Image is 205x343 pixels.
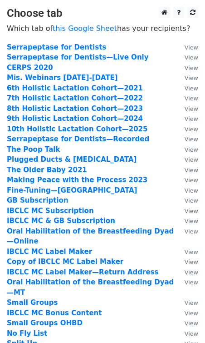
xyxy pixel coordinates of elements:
[7,7,198,20] h3: Choose tab
[176,64,198,72] a: View
[7,196,68,204] strong: GB Subscription
[176,43,198,51] a: View
[7,329,47,338] a: No Fly List
[7,53,148,61] a: Serrapeptase for Dentists—Live Only
[176,176,198,184] a: View
[185,177,198,184] small: View
[7,84,143,92] a: 6th Holistic Lactation Cohort—2021
[185,126,198,133] small: View
[7,24,198,33] p: Which tab of has your recipients?
[176,155,198,164] a: View
[185,249,198,255] small: View
[176,309,198,317] a: View
[7,155,137,164] a: Plugged Ducts & [MEDICAL_DATA]
[176,329,198,338] a: View
[176,135,198,143] a: View
[185,218,198,224] small: View
[7,258,123,266] a: Copy of IBCLC MC Label Maker
[7,43,106,51] a: Serrapeptase for Dentists
[176,319,198,327] a: View
[7,145,60,154] a: The Poop Talk
[7,176,147,184] a: Making Peace with the Process 2023
[176,53,198,61] a: View
[7,64,53,72] strong: CERPS 2020
[176,258,198,266] a: View
[7,94,143,102] a: 7th Holistic Lactation Cohort—2022
[185,115,198,122] small: View
[185,258,198,265] small: View
[7,298,58,307] a: Small Groups
[185,105,198,112] small: View
[176,104,198,113] a: View
[185,75,198,81] small: View
[185,279,198,286] small: View
[176,268,198,276] a: View
[185,146,198,153] small: View
[7,125,147,133] a: 10th Holistic Lactation Cohort—2025
[176,84,198,92] a: View
[176,145,198,154] a: View
[176,207,198,215] a: View
[185,65,198,71] small: View
[185,310,198,317] small: View
[176,74,198,82] a: View
[7,227,174,246] a: Oral Habilitation of the Breastfeeding Dyad—Online
[53,24,117,33] a: this Google Sheet
[176,196,198,204] a: View
[185,330,198,337] small: View
[185,136,198,143] small: View
[7,309,102,317] a: IBCLC MC Bonus Content
[176,278,198,286] a: View
[7,217,115,225] a: IBCLC MC & GB Subscription
[185,156,198,163] small: View
[7,114,143,123] a: 9th Holistic Lactation Cohort—2024
[185,85,198,92] small: View
[176,125,198,133] a: View
[176,186,198,194] a: View
[185,167,198,174] small: View
[7,186,137,194] strong: Fine-Tuning—[GEOGRAPHIC_DATA]
[176,217,198,225] a: View
[185,197,198,204] small: View
[176,166,198,174] a: View
[7,319,83,327] a: Small Groups OHBD
[176,248,198,256] a: View
[176,114,198,123] a: View
[185,54,198,61] small: View
[185,208,198,214] small: View
[7,135,149,143] a: Serrapeptase for Dentists—Recorded
[7,207,94,215] strong: IBCLC MC Subscription
[176,227,198,235] a: View
[185,320,198,327] small: View
[176,298,198,307] a: View
[7,74,118,82] a: Mis. Webinars [DATE]-[DATE]
[7,248,92,256] a: IBCLC MC Label Maker
[7,104,143,113] a: 8th Holistic Lactation Cohort—2023
[185,187,198,194] small: View
[185,95,198,102] small: View
[7,166,87,174] a: The Older Baby 2021
[7,278,174,297] a: Oral Habilitation of the Breastfeeding Dyad—MT
[185,269,198,276] small: View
